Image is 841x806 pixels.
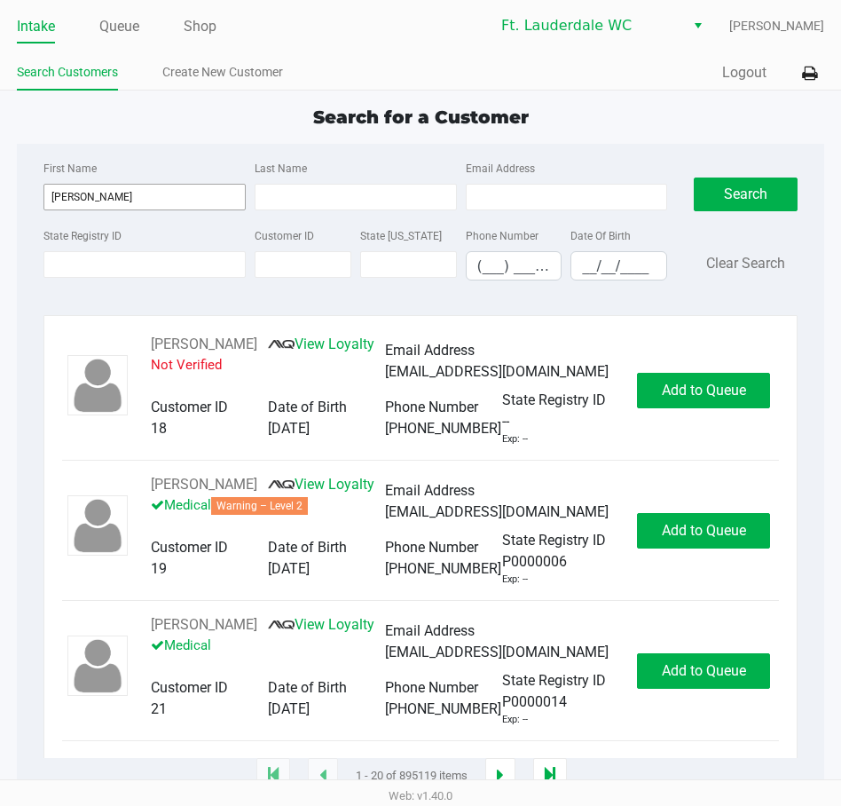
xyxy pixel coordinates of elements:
[151,614,257,636] button: See customer info
[43,228,122,244] label: State Registry ID
[467,252,562,280] input: Format: (999) 999-9999
[533,758,567,794] app-submit-button: Move to last page
[162,61,283,83] a: Create New Customer
[151,420,167,437] span: 18
[268,679,347,696] span: Date of Birth
[385,622,475,639] span: Email Address
[485,758,515,794] app-submit-button: Next
[502,532,606,549] span: State Registry ID
[151,560,167,577] span: 19
[385,420,501,437] span: [PHONE_NUMBER]
[43,161,97,177] label: First Name
[268,539,347,556] span: Date of Birth
[466,251,562,281] kendo-maskedtextbox: Format: (999) 999-9999
[151,334,257,355] button: See customer info
[151,756,341,794] a: Loyalty Signup
[637,653,770,689] button: Add to Queue
[308,758,338,794] app-submit-button: Previous
[685,10,711,42] button: Select
[268,476,374,493] a: View Loyalty
[389,789,452,802] span: Web: v1.40.0
[151,755,257,776] button: See customer info
[385,482,475,499] span: Email Address
[17,61,118,83] a: Search Customers
[211,497,308,515] span: Warning – Level 2
[502,411,509,432] span: --
[502,573,528,588] div: Exp: --
[255,161,307,177] label: Last Name
[268,336,374,352] a: View Loyalty
[385,700,501,717] span: [PHONE_NUMBER]
[268,399,347,415] span: Date of Birth
[151,636,385,656] p: Medical
[722,62,766,83] button: Logout
[151,399,228,415] span: Customer ID
[706,253,785,274] button: Clear Search
[662,382,746,399] span: Add to Queue
[385,644,609,660] span: [EMAIL_ADDRESS][DOMAIN_NAME]
[151,355,385,375] p: Not Verified
[255,228,314,244] label: Customer ID
[151,700,167,717] span: 21
[502,551,567,573] span: P0000006
[313,107,529,128] span: Search for a Customer
[502,672,606,689] span: State Registry ID
[385,399,478,415] span: Phone Number
[151,474,257,495] button: See customer info
[662,662,746,679] span: Add to Queue
[570,228,631,244] label: Date Of Birth
[151,495,385,516] p: Medical
[729,17,824,36] span: [PERSON_NAME]
[385,503,609,520] span: [EMAIL_ADDRESS][DOMAIN_NAME]
[385,363,609,380] span: [EMAIL_ADDRESS][DOMAIN_NAME]
[385,539,478,556] span: Phone Number
[502,713,528,728] div: Exp: --
[466,161,535,177] label: Email Address
[151,539,228,556] span: Customer ID
[694,178,798,211] button: Search
[570,251,667,281] kendo-maskedtextbox: Format: MM/DD/YYYY
[268,700,310,717] span: [DATE]
[385,679,478,696] span: Phone Number
[268,420,310,437] span: [DATE]
[151,679,228,696] span: Customer ID
[637,373,770,408] button: Add to Queue
[502,391,606,408] span: State Registry ID
[356,767,468,785] span: 1 - 20 of 895119 items
[99,14,139,39] a: Queue
[571,252,666,280] input: Format: MM/DD/YYYY
[184,14,216,39] a: Shop
[466,228,538,244] label: Phone Number
[637,513,770,549] button: Add to Queue
[385,560,501,577] span: [PHONE_NUMBER]
[256,758,290,794] app-submit-button: Move to first page
[360,228,442,244] label: State [US_STATE]
[268,560,310,577] span: [DATE]
[17,14,55,39] a: Intake
[502,432,528,447] div: Exp: --
[501,15,674,36] span: Ft. Lauderdale WC
[385,342,475,359] span: Email Address
[268,616,374,633] a: View Loyalty
[502,691,567,713] span: P0000014
[662,522,746,539] span: Add to Queue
